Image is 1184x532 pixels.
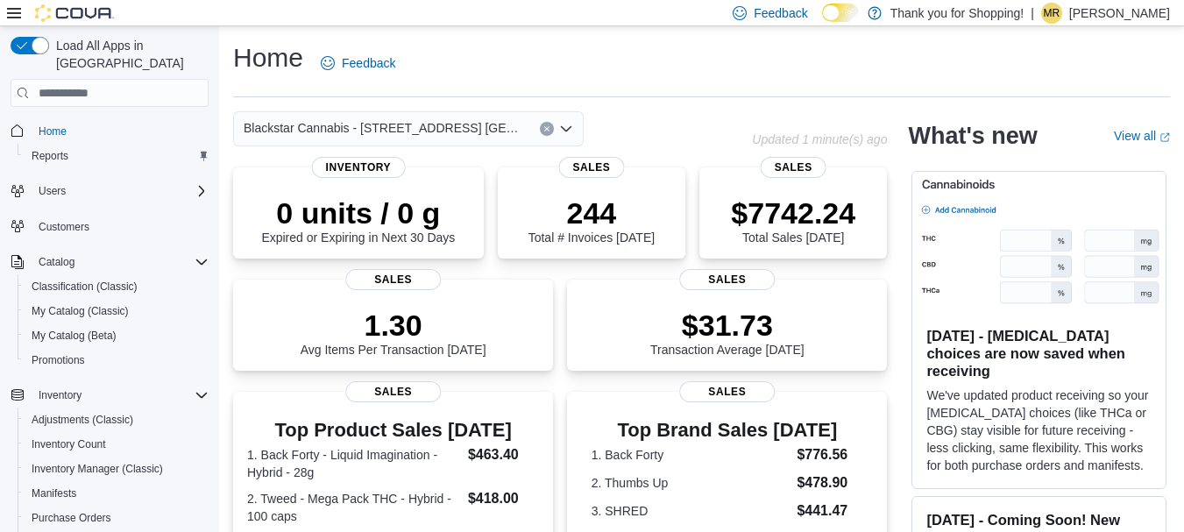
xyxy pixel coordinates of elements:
span: Users [32,181,209,202]
dt: 1. Back Forty [592,446,791,464]
dd: $478.90 [797,472,863,493]
button: My Catalog (Beta) [18,323,216,348]
p: 1.30 [301,308,486,343]
a: Manifests [25,483,83,504]
span: My Catalog (Beta) [25,325,209,346]
a: Feedback [314,46,402,81]
dt: 2. Tweed - Mega Pack THC - Hybrid - 100 caps [247,490,461,525]
button: Users [32,181,73,202]
p: Thank you for Shopping! [890,3,1024,24]
span: Purchase Orders [32,511,111,525]
span: Promotions [25,350,209,371]
span: Load All Apps in [GEOGRAPHIC_DATA] [49,37,209,72]
a: Reports [25,145,75,167]
span: My Catalog (Classic) [25,301,209,322]
h2: What's new [908,122,1037,150]
button: Purchase Orders [18,506,216,530]
button: Catalog [32,252,82,273]
span: Catalog [32,252,209,273]
h1: Home [233,40,303,75]
button: Customers [4,214,216,239]
button: Users [4,179,216,203]
span: MR [1044,3,1060,24]
span: Manifests [25,483,209,504]
p: Updated 1 minute(s) ago [752,132,887,146]
dt: 3. SHRED [592,502,791,520]
div: Total # Invoices [DATE] [528,195,655,245]
button: Home [4,117,216,143]
dd: $776.56 [797,444,863,465]
button: Classification (Classic) [18,274,216,299]
a: Home [32,121,74,142]
span: Inventory [312,157,406,178]
a: Customers [32,216,96,238]
a: View allExternal link [1114,129,1170,143]
p: $31.73 [650,308,805,343]
span: Inventory [39,388,82,402]
button: Open list of options [559,122,573,136]
span: Sales [345,269,442,290]
span: Inventory Count [25,434,209,455]
svg: External link [1159,132,1170,143]
div: Avg Items Per Transaction [DATE] [301,308,486,357]
button: Inventory [32,385,89,406]
span: Inventory Count [32,437,106,451]
a: Inventory Manager (Classic) [25,458,170,479]
p: | [1031,3,1034,24]
p: $7742.24 [731,195,855,231]
a: Promotions [25,350,92,371]
a: Inventory Count [25,434,113,455]
span: My Catalog (Beta) [32,329,117,343]
span: Reports [32,149,68,163]
div: Transaction Average [DATE] [650,308,805,357]
span: Classification (Classic) [25,276,209,297]
button: My Catalog (Classic) [18,299,216,323]
span: My Catalog (Classic) [32,304,129,318]
span: Inventory [32,385,209,406]
p: 0 units / 0 g [261,195,455,231]
dd: $418.00 [468,488,539,509]
span: Sales [679,269,776,290]
span: Adjustments (Classic) [25,409,209,430]
span: Home [39,124,67,138]
p: 244 [528,195,655,231]
button: Manifests [18,481,216,506]
span: Catalog [39,255,74,269]
span: Home [32,119,209,141]
h3: Top Product Sales [DATE] [247,420,539,441]
span: Promotions [32,353,85,367]
h3: Top Brand Sales [DATE] [592,420,863,441]
button: Inventory [4,383,216,408]
span: Customers [39,220,89,234]
button: Clear input [540,122,554,136]
span: Sales [761,157,826,178]
dd: $441.47 [797,500,863,521]
p: [PERSON_NAME] [1069,3,1170,24]
button: Promotions [18,348,216,372]
span: Inventory Manager (Classic) [25,458,209,479]
span: Users [39,184,66,198]
span: Classification (Classic) [32,280,138,294]
span: Dark Mode [822,22,823,23]
input: Dark Mode [822,4,859,22]
div: Michael Rosario [1041,3,1062,24]
span: Feedback [754,4,807,22]
span: Sales [345,381,442,402]
dd: $463.40 [468,444,539,465]
button: Catalog [4,250,216,274]
span: Customers [32,216,209,238]
img: Cova [35,4,114,22]
p: We've updated product receiving so your [MEDICAL_DATA] choices (like THCa or CBG) stay visible fo... [926,387,1152,474]
dt: 2. Thumbs Up [592,474,791,492]
span: Purchase Orders [25,507,209,528]
a: My Catalog (Beta) [25,325,124,346]
button: Inventory Manager (Classic) [18,457,216,481]
span: Sales [679,381,776,402]
div: Total Sales [DATE] [731,195,855,245]
span: Sales [558,157,624,178]
span: Manifests [32,486,76,500]
button: Inventory Count [18,432,216,457]
span: Reports [25,145,209,167]
h3: [DATE] - [MEDICAL_DATA] choices are now saved when receiving [926,327,1152,379]
span: Feedback [342,54,395,72]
